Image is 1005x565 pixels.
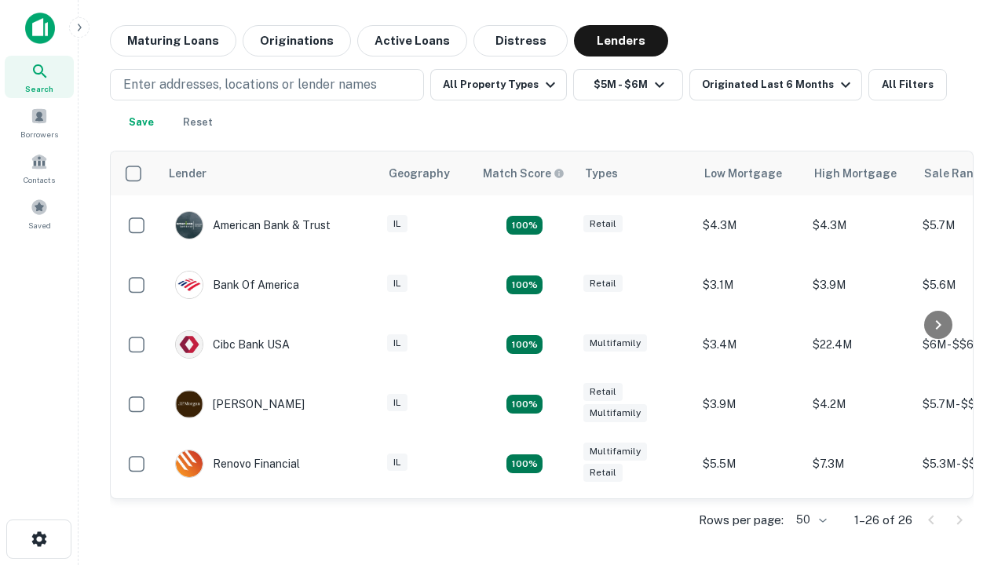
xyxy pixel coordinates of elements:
td: $5.5M [695,434,805,494]
p: 1–26 of 26 [854,511,912,530]
div: Bank Of America [175,271,299,299]
button: Reset [173,107,223,138]
td: $3.9M [695,374,805,434]
div: Capitalize uses an advanced AI algorithm to match your search with the best lender. The match sco... [483,165,565,182]
div: Lender [169,164,206,183]
td: $3.4M [695,315,805,374]
div: IL [387,334,407,352]
img: picture [176,331,203,358]
div: Low Mortgage [704,164,782,183]
th: Geography [379,151,473,195]
a: Borrowers [5,101,74,144]
td: $4.3M [695,195,805,255]
div: 50 [790,508,829,531]
span: Search [25,82,53,95]
div: Retail [583,215,623,233]
button: Save your search to get updates of matches that match your search criteria. [116,107,166,138]
span: Contacts [24,173,55,186]
div: Retail [583,383,623,401]
img: capitalize-icon.png [25,13,55,44]
div: Matching Properties: 4, hasApolloMatch: undefined [506,395,543,414]
div: Multifamily [583,443,647,461]
div: Matching Properties: 7, hasApolloMatch: undefined [506,216,543,235]
td: $22.4M [805,315,915,374]
img: picture [176,450,203,477]
div: Originated Last 6 Months [702,75,855,94]
td: $2.2M [695,494,805,553]
div: IL [387,454,407,472]
div: High Mortgage [814,164,897,183]
p: Rows per page: [699,511,784,530]
div: Matching Properties: 4, hasApolloMatch: undefined [506,454,543,473]
button: Enter addresses, locations or lender names [110,69,424,100]
th: Types [576,151,695,195]
div: Matching Properties: 4, hasApolloMatch: undefined [506,335,543,354]
th: Capitalize uses an advanced AI algorithm to match your search with the best lender. The match sco... [473,151,576,195]
span: Saved [28,219,51,231]
a: Search [5,56,74,98]
div: Cibc Bank USA [175,330,290,359]
button: All Property Types [430,69,567,100]
button: Originations [243,25,351,56]
td: $4.2M [805,374,915,434]
a: Contacts [5,147,74,189]
button: All Filters [868,69,947,100]
div: Retail [583,275,623,293]
div: IL [387,215,407,233]
h6: Match Score [483,165,561,182]
td: $3.1M [805,494,915,553]
img: picture [176,212,203,239]
th: Low Mortgage [695,151,805,195]
div: Multifamily [583,334,647,352]
img: picture [176,272,203,298]
div: Matching Properties: 4, hasApolloMatch: undefined [506,275,543,294]
td: $4.3M [805,195,915,255]
div: Types [585,164,618,183]
td: $3.1M [695,255,805,315]
button: Maturing Loans [110,25,236,56]
div: [PERSON_NAME] [175,390,305,418]
button: Lenders [574,25,668,56]
iframe: Chat Widget [926,389,1005,465]
div: Multifamily [583,404,647,422]
span: Borrowers [20,128,58,140]
td: $3.9M [805,255,915,315]
button: Originated Last 6 Months [689,69,862,100]
th: Lender [159,151,379,195]
p: Enter addresses, locations or lender names [123,75,377,94]
div: IL [387,394,407,412]
button: Distress [473,25,568,56]
div: IL [387,275,407,293]
button: Active Loans [357,25,467,56]
th: High Mortgage [805,151,915,195]
button: $5M - $6M [573,69,683,100]
td: $7.3M [805,434,915,494]
div: Renovo Financial [175,450,300,478]
a: Saved [5,192,74,235]
div: Geography [389,164,450,183]
div: American Bank & Trust [175,211,331,239]
img: picture [176,391,203,417]
div: Retail [583,464,623,482]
